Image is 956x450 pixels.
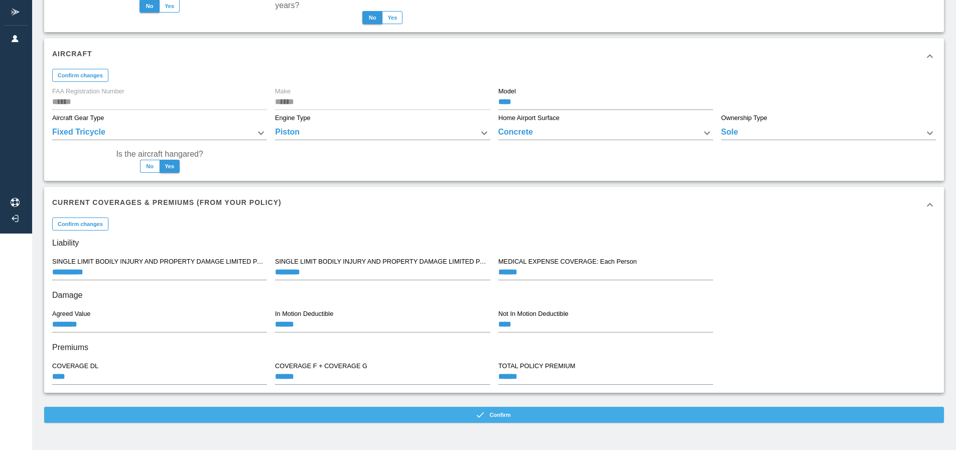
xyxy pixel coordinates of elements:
[44,407,944,423] button: Confirm
[116,148,203,160] label: Is the aircraft hangared?
[44,187,944,223] div: Current Coverages & Premiums (from your policy)
[52,257,266,266] label: SINGLE LIMIT BODILY INJURY AND PROPERTY DAMAGE LIMITED PASSENGER COVERAGE: Each Occurrence
[382,11,402,24] button: Yes
[275,309,333,318] label: In Motion Deductible
[52,87,124,96] label: FAA Registration Number
[275,114,311,123] label: Engine Type
[44,38,944,74] div: Aircraft
[275,87,291,96] label: Make
[498,87,516,96] label: Model
[52,197,282,208] h6: Current Coverages & Premiums (from your policy)
[498,114,560,123] label: Home Airport Surface
[498,257,637,266] label: MEDICAL EXPENSE COVERAGE: Each Person
[52,126,267,140] div: Fixed Tricycle
[721,114,767,123] label: Ownership Type
[362,11,382,24] button: No
[52,288,936,302] h6: Damage
[52,217,108,231] button: Confirm changes
[140,160,160,173] button: No
[160,160,180,173] button: Yes
[498,309,569,318] label: Not In Motion Deductible
[721,126,936,140] div: Sole
[52,309,90,318] label: Agreed Value
[275,362,367,371] label: COVERAGE F + COVERAGE G
[275,257,489,266] label: SINGLE LIMIT BODILY INJURY AND PROPERTY DAMAGE LIMITED PASSENGER COVERAGE: Each Person
[275,126,490,140] div: Piston
[52,48,92,59] h6: Aircraft
[498,362,575,371] label: TOTAL POLICY PREMIUM
[498,126,713,140] div: Concrete
[52,362,98,371] label: COVERAGE DL
[52,114,104,123] label: Aircraft Gear Type
[52,69,108,82] button: Confirm changes
[52,236,936,250] h6: Liability
[52,341,936,355] h6: Premiums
